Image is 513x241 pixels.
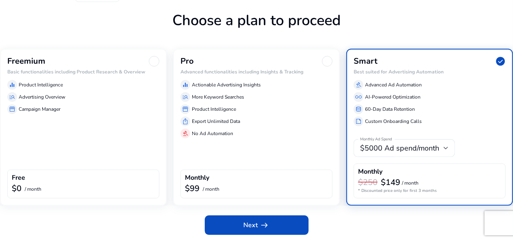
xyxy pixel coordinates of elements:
b: $0 [12,183,21,194]
p: Product Intelligence [19,81,63,88]
p: No Ad Automation [192,130,233,137]
h4: Free [12,174,25,182]
span: all_inclusive [355,94,362,100]
h6: Advanced functionalities including Insights & Tracking [180,69,333,75]
button: Nextarrow_right_alt [205,215,309,235]
h3: $250 [358,178,378,187]
h3: Freemium [7,56,45,66]
p: Advanced Ad Automation [365,81,422,88]
p: Advertising Overview [19,93,65,101]
p: / month [402,181,419,186]
p: Campaign Manager [19,105,60,113]
p: * Discounted price only for first 3 months [358,188,501,194]
span: gavel [182,130,189,137]
b: $99 [185,183,200,194]
h3: Pro [180,56,194,66]
p: / month [25,187,41,192]
span: storefront [182,106,189,112]
span: storefront [9,106,15,112]
span: equalizer [182,82,189,88]
span: check_circle [495,56,506,67]
h6: Best suited for Advertising Automation [354,69,506,75]
span: $5000 Ad spend/month [360,143,439,153]
p: Export Unlimited Data [192,118,240,125]
span: manage_search [9,94,15,100]
span: manage_search [182,94,189,100]
h3: Smart [354,56,378,66]
p: Product Intelligence [192,105,236,113]
mat-label: Monthly Ad Spend [360,137,392,142]
p: Actionable Advertising Insights [192,81,261,88]
p: Custom Onboarding Calls [365,118,422,125]
h4: Monthly [358,168,382,176]
p: / month [203,187,219,192]
span: Next [244,220,270,230]
h6: Basic functionalities including Product Research & Overview [7,69,159,75]
h4: Monthly [185,174,209,182]
span: summarize [355,118,362,125]
span: arrow_right_alt [260,220,270,230]
span: ios_share [182,118,189,125]
span: gavel [355,82,362,88]
p: 60-Day Data Retention [365,105,415,113]
p: More Keyword Searches [192,93,244,101]
p: AI-Powered Optimization [365,93,421,101]
b: $149 [381,177,400,188]
span: equalizer [9,82,15,88]
span: database [355,106,362,112]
